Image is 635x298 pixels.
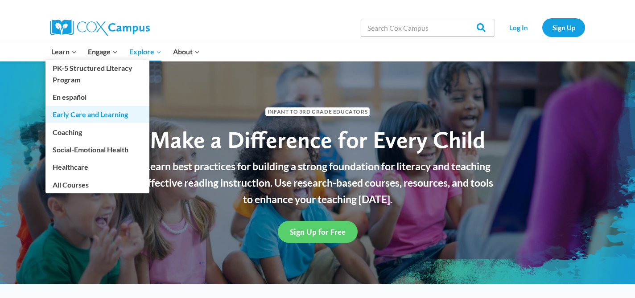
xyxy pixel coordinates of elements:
[45,123,149,140] a: Coaching
[45,176,149,193] a: All Courses
[45,42,205,61] nav: Primary Navigation
[50,20,150,36] img: Cox Campus
[361,19,495,37] input: Search Cox Campus
[278,221,358,243] a: Sign Up for Free
[45,159,149,176] a: Healthcare
[499,18,538,37] a: Log In
[150,126,485,154] span: Make a Difference for Every Child
[542,18,585,37] a: Sign Up
[137,158,498,207] p: Learn best practices for building a strong foundation for literacy and teaching effective reading...
[45,106,149,123] a: Early Care and Learning
[82,42,124,61] button: Child menu of Engage
[45,42,82,61] button: Child menu of Learn
[499,18,585,37] nav: Secondary Navigation
[167,42,206,61] button: Child menu of About
[45,141,149,158] a: Social-Emotional Health
[265,107,370,116] span: Infant to 3rd Grade Educators
[45,60,149,88] a: PK-5 Structured Literacy Program
[45,89,149,106] a: En español
[290,227,346,237] span: Sign Up for Free
[124,42,167,61] button: Child menu of Explore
